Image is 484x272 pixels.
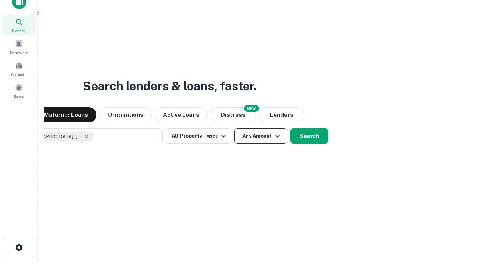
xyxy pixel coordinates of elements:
a: Borrowers [2,37,36,57]
div: NEW [244,105,259,112]
button: All Property Types [166,128,231,144]
iframe: Chat Widget [446,212,484,248]
a: Search [2,15,36,35]
h3: Search lenders & loans, faster. [83,77,257,95]
button: [GEOGRAPHIC_DATA], [GEOGRAPHIC_DATA], [GEOGRAPHIC_DATA] [11,128,163,144]
button: Maturing Loans [36,107,96,122]
button: Originations [99,107,152,122]
button: Search [290,128,328,144]
span: Search [12,28,26,34]
span: [GEOGRAPHIC_DATA], [GEOGRAPHIC_DATA], [GEOGRAPHIC_DATA] [25,133,82,140]
a: Saved [2,80,36,101]
span: Contacts [11,71,26,77]
span: Borrowers [10,49,28,56]
button: Active Loans [155,107,208,122]
button: Search distressed loans with lien and other non-mortgage details. [211,107,256,122]
button: Lenders [259,107,304,122]
a: Contacts [2,59,36,79]
button: Any Amount [234,128,287,144]
span: Saved [14,93,25,99]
